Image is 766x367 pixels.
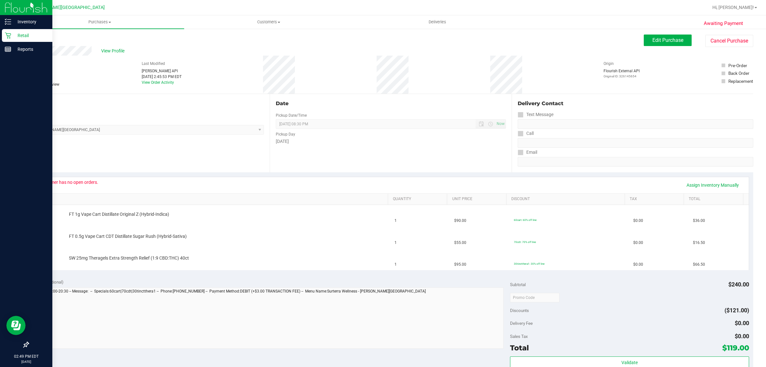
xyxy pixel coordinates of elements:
span: ($121.00) [725,307,749,314]
span: 70cdt: 70% off line [514,240,536,244]
p: [DATE] [3,359,49,364]
div: Delivery Contact [518,100,753,107]
a: Assign Inventory Manually [682,180,743,191]
span: $90.00 [454,218,466,224]
input: Format: (999) 999-9999 [518,119,753,129]
div: Flourish External API [604,68,640,79]
button: Edit Purchase [644,35,692,46]
span: $240.00 [728,281,749,288]
div: [PERSON_NAME] API [142,68,182,74]
input: Promo Code [510,293,559,302]
inline-svg: Retail [5,32,11,39]
span: 1 [394,218,397,224]
label: Pickup Date/Time [276,113,307,118]
span: View Profile [101,48,127,54]
span: Sales Tax [510,334,528,339]
div: Back Order [728,70,749,76]
div: Location [28,100,264,107]
p: Retail [11,32,49,39]
span: $119.00 [722,343,749,352]
div: Replacement [728,78,753,84]
label: Pickup Day [276,131,295,137]
span: 1 [394,262,397,268]
span: Awaiting Payment [704,20,743,27]
label: Call [518,129,534,138]
inline-svg: Inventory [5,19,11,25]
a: Customers [184,15,353,29]
span: $16.50 [693,240,705,246]
iframe: Resource center [6,316,26,335]
label: Email [518,148,537,157]
a: Purchases [15,15,184,29]
div: Date [276,100,506,107]
span: Subtotal [510,282,526,287]
button: Cancel Purchase [705,35,753,47]
div: Pre-Order [728,62,747,69]
span: $0.00 [633,240,643,246]
label: Last Modified [142,61,165,66]
input: Format: (999) 999-9999 [518,138,753,148]
a: Deliveries [353,15,522,29]
span: FT 0.5g Vape Cart CDT Distillate Sugar Rush (Hybrid-Sativa) [69,233,187,239]
span: Delivery Fee [510,321,533,326]
span: $66.50 [693,262,705,268]
div: [DATE] [276,138,506,145]
span: $0.00 [633,218,643,224]
span: Validate [621,360,638,365]
inline-svg: Reports [5,46,11,52]
span: [PERSON_NAME][GEOGRAPHIC_DATA] [26,5,105,10]
span: Total [510,343,529,352]
span: Deliveries [420,19,455,25]
span: $55.00 [454,240,466,246]
a: Quantity [393,197,445,202]
span: $0.00 [735,333,749,340]
span: $0.00 [735,320,749,326]
span: 60cart: 60% off line [514,218,537,222]
span: Discounts [510,305,529,316]
a: Total [689,197,740,202]
span: $36.00 [693,218,705,224]
div: Customer has no open orders. [39,180,98,185]
span: Edit Purchase [652,37,683,43]
a: Unit Price [452,197,504,202]
div: [DATE] 2:45:53 PM EDT [142,74,182,80]
p: Original ID: 326145654 [604,74,640,79]
label: Text Message [518,110,553,119]
span: Customers [184,19,353,25]
a: Discount [511,197,622,202]
span: 1 [394,240,397,246]
p: 02:49 PM EDT [3,354,49,359]
span: $95.00 [454,262,466,268]
span: Hi, [PERSON_NAME]! [712,5,754,10]
a: Tax [630,197,681,202]
span: FT 1g Vape Cart Distillate Original Z (Hybrid-Indica) [69,211,169,217]
p: Reports [11,45,49,53]
a: SKU [38,197,386,202]
a: View Order Activity [142,80,174,85]
span: Purchases [15,19,184,25]
span: SW 25mg Theragels Extra Strength Relief (1:9 CBD:THC) 40ct [69,255,189,261]
span: $0.00 [633,262,643,268]
p: Inventory [11,18,49,26]
label: Origin [604,61,614,66]
span: 30tinctthera1: 30% off line [514,262,544,265]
